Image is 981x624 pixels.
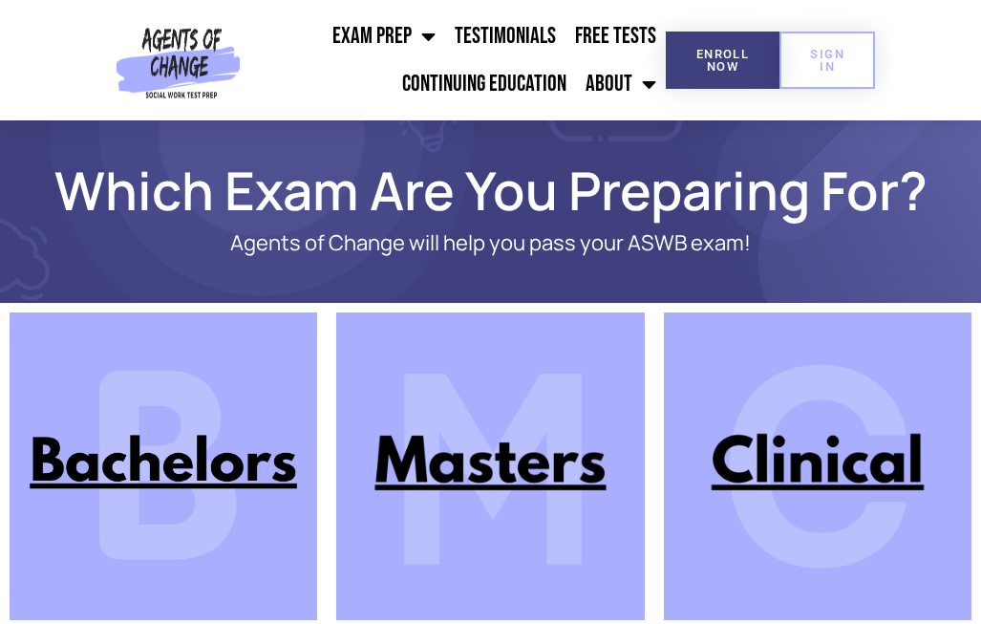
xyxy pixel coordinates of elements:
[393,60,576,108] a: Continuing Education
[565,12,666,60] a: Free Tests
[779,32,875,89] a: SIGN IN
[48,168,933,212] h1: Which Exam Are You Preparing For?
[323,12,445,60] a: Exam Prep
[696,48,750,73] span: Enroll Now
[445,12,565,60] a: Testimonials
[666,32,780,89] a: Enroll Now
[810,48,844,73] span: SIGN IN
[124,231,857,255] p: Agents of Change will help you pass your ASWB exam!
[246,12,665,108] nav: Menu
[576,60,666,108] a: About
